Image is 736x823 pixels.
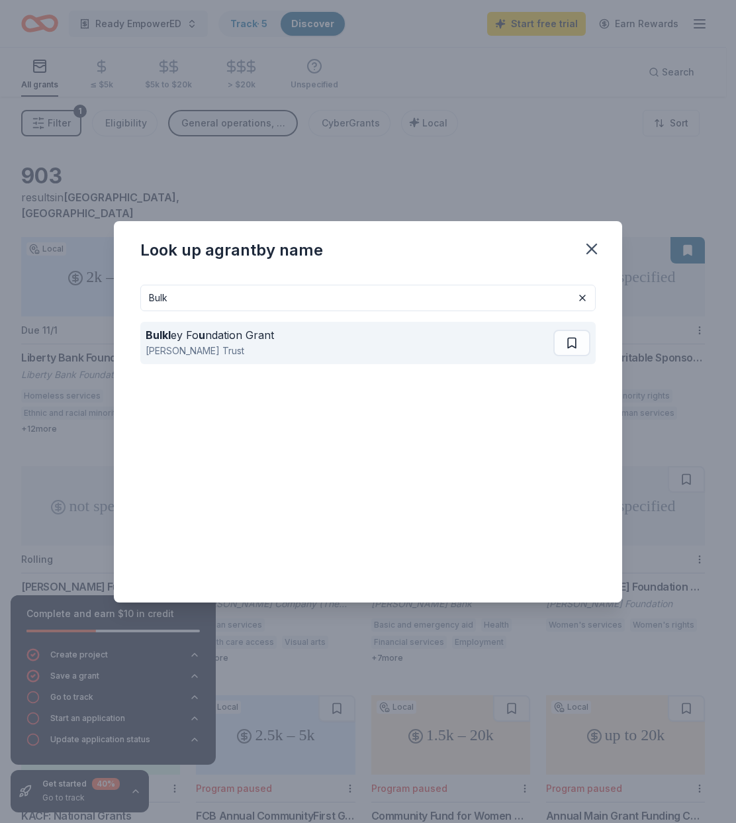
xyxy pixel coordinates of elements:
div: ey Fo ndation Grant [146,327,274,343]
strong: Bulkl [146,328,171,342]
input: Search [140,285,596,311]
strong: u [199,328,205,342]
div: [PERSON_NAME] Trust [146,343,274,359]
div: Look up a grant by name [140,240,323,261]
